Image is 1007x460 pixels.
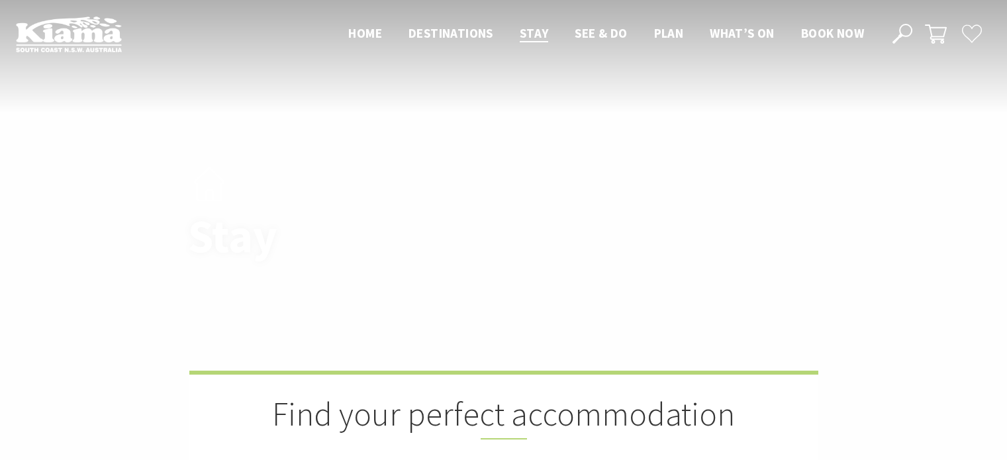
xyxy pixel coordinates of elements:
[710,25,775,41] span: What’s On
[408,25,493,41] span: Destinations
[188,211,562,262] h1: Stay
[256,394,752,439] h2: Find your perfect accommodation
[348,25,382,41] span: Home
[654,25,684,41] span: Plan
[335,23,877,45] nav: Main Menu
[801,25,864,41] span: Book now
[520,25,549,41] span: Stay
[575,25,627,41] span: See & Do
[16,16,122,52] img: Kiama Logo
